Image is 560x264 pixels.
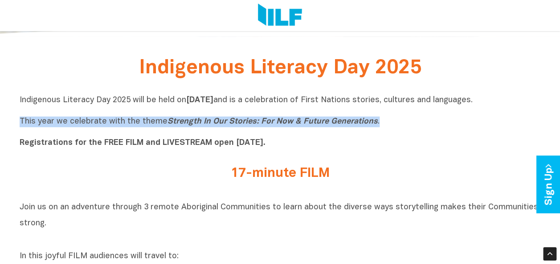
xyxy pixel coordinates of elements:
p: Indigenous Literacy Day 2025 will be held on and is a celebration of First Nations stories, cultu... [20,95,541,148]
img: Logo [258,4,302,28]
i: Strength In Our Stories: For Now & Future Generations [168,118,378,125]
b: Registrations for the FREE FILM and LIVESTREAM open [DATE]. [20,139,266,147]
h2: 17-minute FILM [113,166,447,181]
div: Scroll Back to Top [543,247,556,260]
span: Join us on an adventure through 3 remote Aboriginal Communities to learn about the diverse ways s... [20,204,538,227]
p: In this joyful FILM audiences will travel to: [20,251,541,262]
b: [DATE] [186,96,213,104]
span: Indigenous Literacy Day 2025 [139,59,421,77]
